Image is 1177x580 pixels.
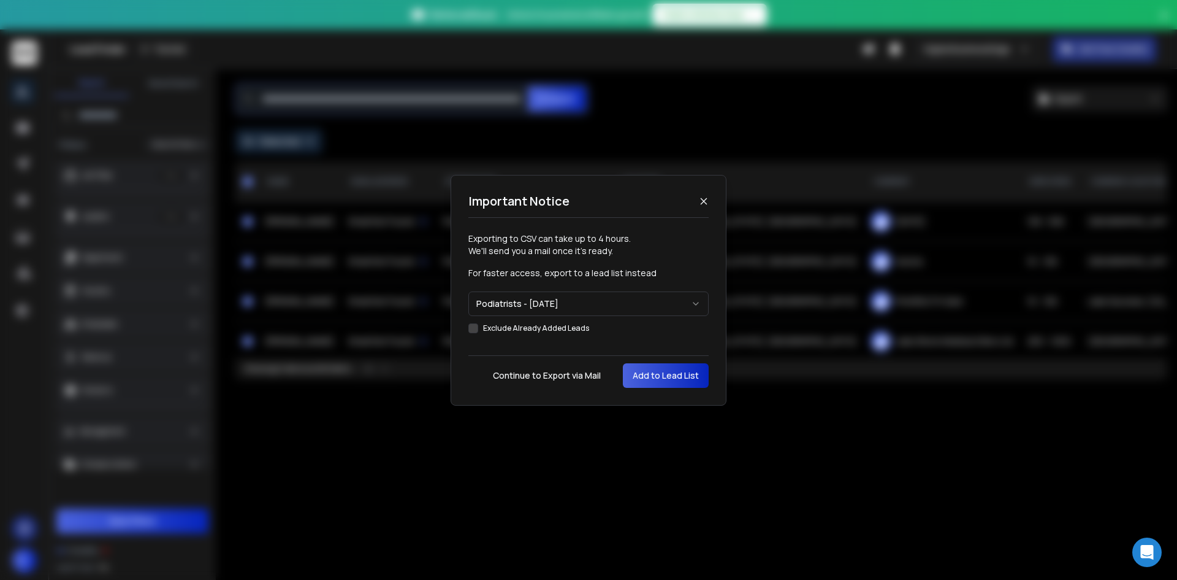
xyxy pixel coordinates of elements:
h1: Important Notice [468,193,569,210]
div: Exporting to CSV can take up to 4 hours. We'll send you a mail once it's ready. [468,233,709,257]
p: For faster access, export to a lead list instead [468,267,709,279]
label: Exclude Already Added Leads [483,323,589,333]
button: Add to Lead List [623,363,709,388]
p: Continue to Export via Mail [483,363,611,388]
div: Open Intercom Messenger [1132,538,1162,567]
button: Podiatrists - [DATE] [468,292,709,316]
